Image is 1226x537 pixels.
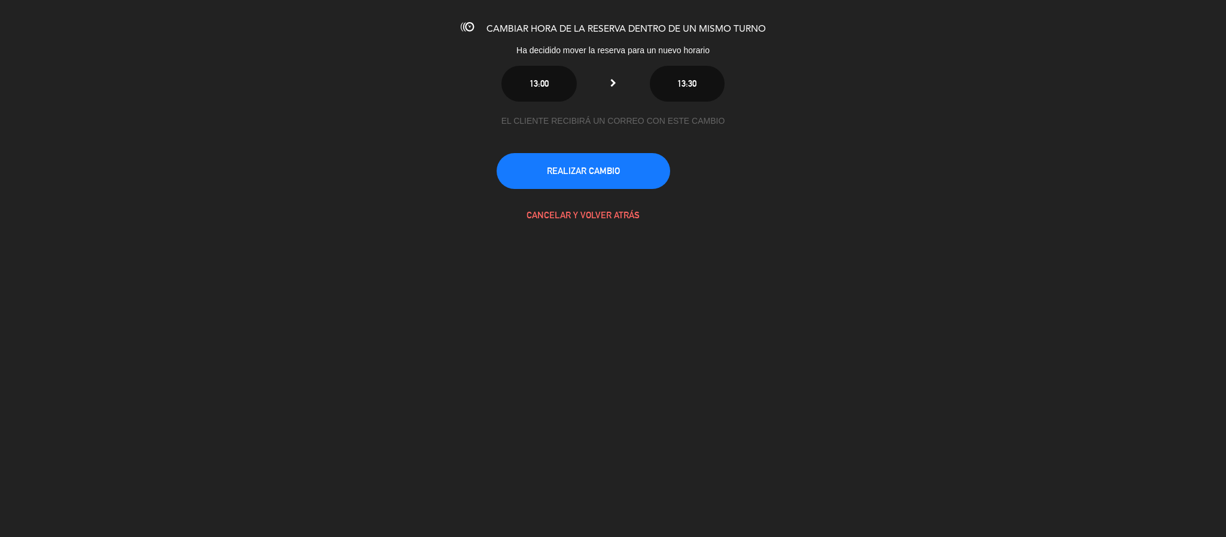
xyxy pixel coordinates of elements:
div: EL CLIENTE RECIBIRÁ UN CORREO CON ESTE CAMBIO [497,114,730,128]
button: 13:00 [501,66,576,102]
span: CAMBIAR HORA DE LA RESERVA DENTRO DE UN MISMO TURNO [486,25,766,34]
div: Ha decidido mover la reserva para un nuevo horario [416,44,811,57]
button: CANCELAR Y VOLVER ATRÁS [497,197,670,233]
button: 13:30 [650,66,725,102]
span: 13:00 [530,78,549,89]
button: REALIZAR CAMBIO [497,153,670,189]
span: 13:30 [677,78,696,89]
